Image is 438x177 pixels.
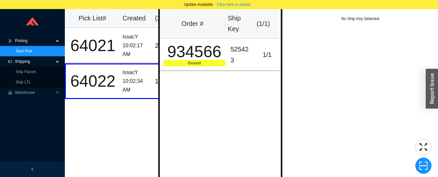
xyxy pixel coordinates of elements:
div: 934566 [163,44,225,60]
div: 10:02:17 AM [123,41,150,59]
div: IssacY [123,68,150,77]
button: fullscreen [415,139,432,155]
a: Start Pick [16,49,32,53]
div: ( 2 ) [155,13,176,24]
div: Ground [163,60,225,66]
div: IssacY [123,33,150,41]
div: 2 / 15 [155,40,175,51]
button: scan [415,158,432,174]
th: Created [120,9,152,28]
span: scan [416,161,431,171]
div: ( 1 / 1 ) [253,18,273,29]
div: 64021 [68,38,117,54]
span: Click here to reload [217,1,250,8]
div: 1 / 1 [257,50,278,60]
a: Ship LTL [16,80,31,84]
div: No Ship Key Selected [282,16,438,22]
span: Warehouse [15,87,54,98]
span: Shipping [15,56,54,67]
div: 525423 [231,44,252,66]
div: 64022 [68,73,117,89]
th: Order # [160,9,225,39]
a: Ship Parcel [16,70,35,74]
span: fullscreen [416,142,431,152]
span: Picking [15,36,54,46]
div: 1 / 8 [155,76,175,87]
span: left [30,167,34,171]
div: 10:02:34 AM [123,77,150,94]
th: Pick List# [65,9,120,28]
th: Ship Key [225,9,250,39]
